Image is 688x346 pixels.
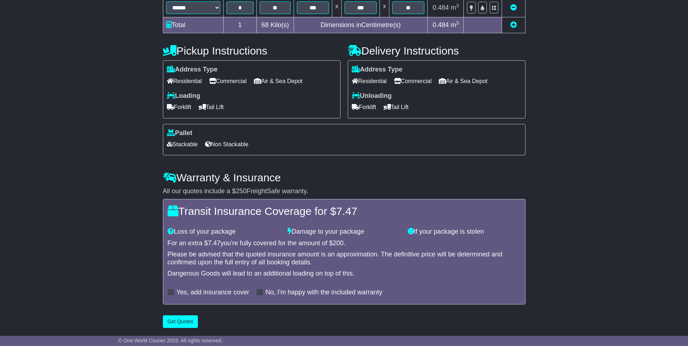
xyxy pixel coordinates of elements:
a: Add new item [510,21,517,29]
label: Address Type [352,66,403,74]
span: Air & Sea Depot [254,75,303,87]
div: Damage to your package [284,228,404,236]
span: Residential [352,75,387,87]
a: Remove this item [510,4,517,11]
span: Stackable [167,139,198,150]
span: 200 [333,239,343,247]
span: Air & Sea Depot [439,75,488,87]
div: Dangerous Goods will lead to an additional loading on top of this. [168,270,521,278]
span: 7.47 [336,205,357,217]
span: Residential [167,75,202,87]
span: 0.484 [433,4,449,11]
sup: 3 [456,3,459,8]
span: Non Stackable [205,139,248,150]
span: 68 [261,21,269,29]
h4: Transit Insurance Coverage for $ [168,205,521,217]
span: Commercial [394,75,432,87]
span: Forklift [352,101,376,113]
span: 250 [236,187,247,195]
span: Tail Lift [384,101,409,113]
div: Please be advised that the quoted insurance amount is an approximation. The definitive price will... [168,251,521,266]
span: 7.47 [208,239,221,247]
label: Address Type [167,66,218,74]
h4: Pickup Instructions [163,45,341,57]
td: Total [163,17,223,33]
span: © One World Courier 2025. All rights reserved. [118,338,223,343]
label: Unloading [352,92,392,100]
div: Loss of your package [164,228,284,236]
td: 1 [223,17,257,33]
span: 0.484 [433,21,449,29]
td: Dimensions in Centimetre(s) [294,17,428,33]
span: Commercial [209,75,247,87]
span: m [451,4,459,11]
span: Tail Lift [199,101,224,113]
span: m [451,21,459,29]
label: Pallet [167,129,192,137]
label: No, I'm happy with the included warranty [265,289,382,297]
h4: Warranty & Insurance [163,172,525,183]
label: Yes, add insurance cover [177,289,249,297]
div: All our quotes include a $ FreightSafe warranty. [163,187,525,195]
span: Forklift [167,101,191,113]
sup: 3 [456,20,459,26]
h4: Delivery Instructions [348,45,525,57]
button: Get Quotes [163,315,198,328]
td: Kilo(s) [257,17,294,33]
div: For an extra $ you're fully covered for the amount of $ . [168,239,521,247]
label: Loading [167,92,200,100]
div: If your package is stolen [404,228,524,236]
